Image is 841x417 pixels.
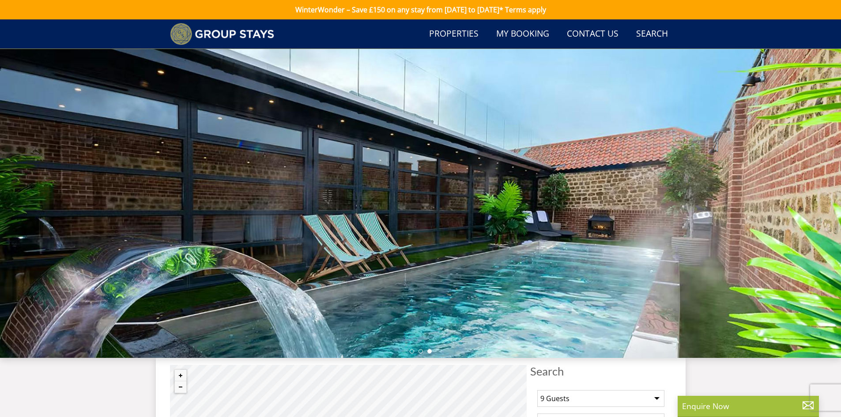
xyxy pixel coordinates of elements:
[175,370,186,381] button: Zoom in
[175,381,186,393] button: Zoom out
[493,24,553,44] a: My Booking
[170,23,275,45] img: Group Stays
[633,24,671,44] a: Search
[682,400,815,412] p: Enquire Now
[426,24,482,44] a: Properties
[563,24,622,44] a: Contact Us
[530,365,671,377] span: Search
